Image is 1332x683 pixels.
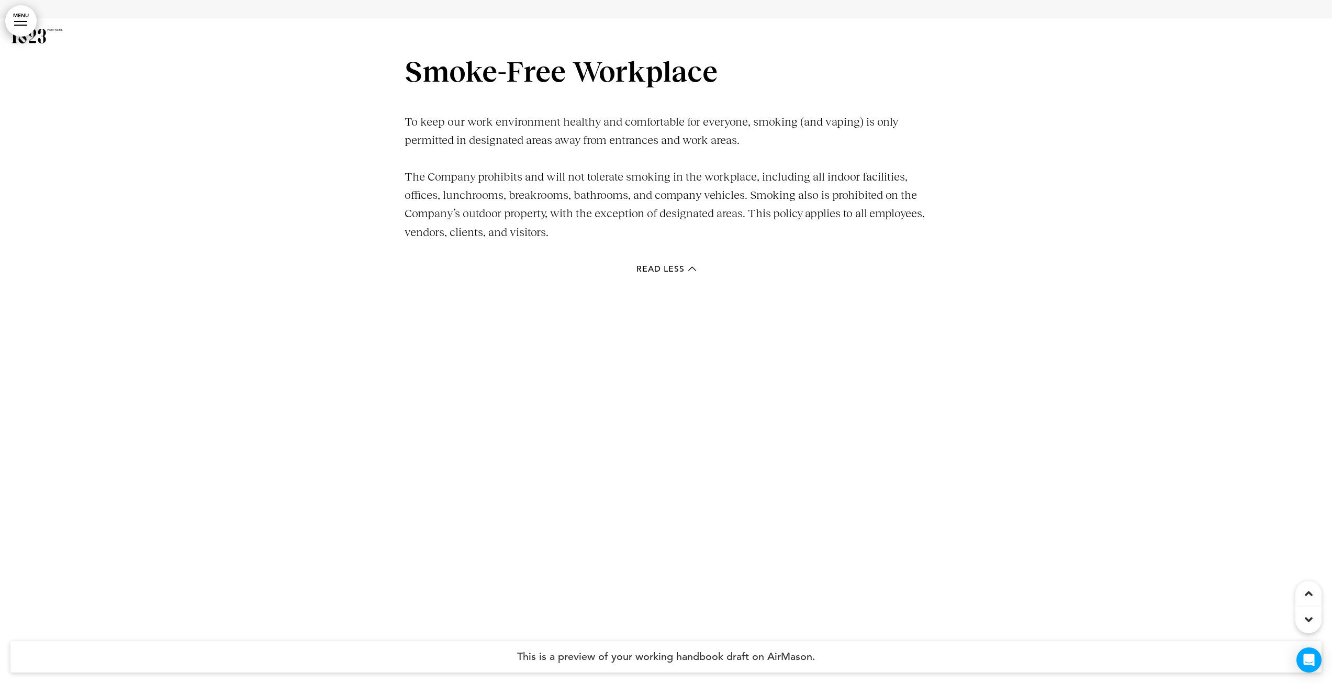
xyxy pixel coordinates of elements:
[1296,647,1322,673] div: Open Intercom Messenger
[10,641,1322,673] h4: This is a preview of your working handbook draft on AirMason.
[405,167,928,241] p: The Company prohibits and will not tolerate smoking in the workplace, including all indoor facili...
[636,265,685,273] span: Read Less
[5,5,37,37] a: MENU
[405,113,928,149] p: To keep our work environment healthy and comfortable for everyone, smoking (and vaping) is only p...
[405,58,928,86] h1: Smoke-Free Workplace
